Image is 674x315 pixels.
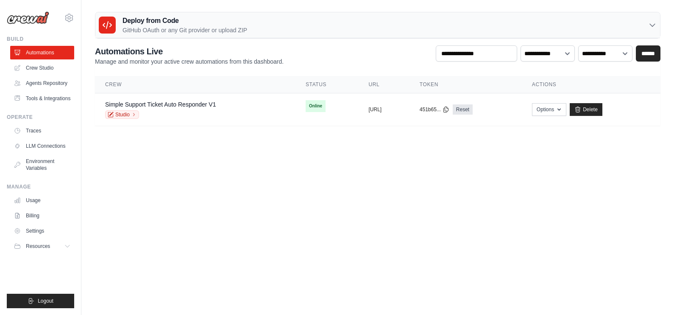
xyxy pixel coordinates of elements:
div: Manage [7,183,74,190]
span: Online [306,100,326,112]
a: Traces [10,124,74,138]
button: 451b65... [420,106,449,113]
button: Options [532,103,566,116]
a: Studio [105,110,139,119]
a: Agents Repository [10,76,74,90]
a: Crew Studio [10,61,74,75]
a: Simple Support Ticket Auto Responder V1 [105,101,216,108]
a: Reset [453,104,473,115]
div: Build [7,36,74,42]
h3: Deploy from Code [123,16,247,26]
img: Logo [7,11,49,24]
th: Status [295,76,359,93]
a: Settings [10,224,74,238]
a: Tools & Integrations [10,92,74,105]
a: Environment Variables [10,155,74,175]
th: URL [359,76,409,93]
button: Logout [7,294,74,308]
a: Billing [10,209,74,222]
span: Logout [38,298,53,304]
div: Operate [7,114,74,121]
th: Actions [522,76,660,93]
span: Resources [26,243,50,250]
h2: Automations Live [95,45,284,57]
th: Crew [95,76,295,93]
th: Token [409,76,522,93]
a: Usage [10,194,74,207]
a: LLM Connections [10,139,74,153]
a: Automations [10,46,74,59]
p: GitHub OAuth or any Git provider or upload ZIP [123,26,247,34]
a: Delete [570,103,602,116]
p: Manage and monitor your active crew automations from this dashboard. [95,57,284,66]
button: Resources [10,239,74,253]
